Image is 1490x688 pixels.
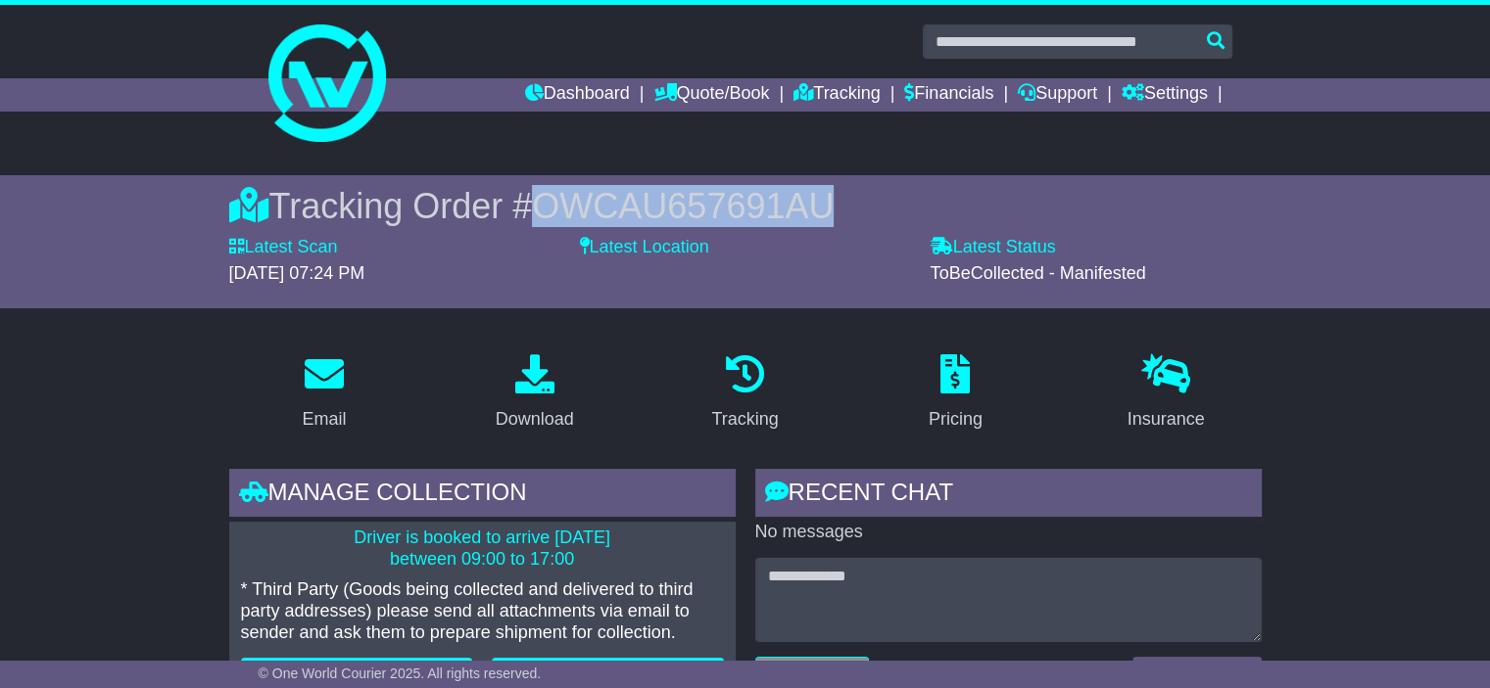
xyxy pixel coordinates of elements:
a: Tracking [698,347,791,439]
a: Support [1018,78,1097,112]
label: Latest Location [580,237,709,258]
p: * Third Party (Goods being collected and delivered to third party addresses) please send all atta... [241,579,724,643]
span: © One World Courier 2025. All rights reserved. [259,665,542,681]
a: Email [289,347,359,439]
p: Driver is booked to arrive [DATE] between 09:00 to 17:00 [241,527,724,570]
span: ToBeCollected - Manifested [931,263,1146,283]
div: Pricing [929,406,983,433]
span: [DATE] 07:24 PM [229,263,365,283]
a: Tracking [793,78,880,112]
p: No messages [755,522,1262,543]
div: Manage collection [229,469,736,522]
a: Download [483,347,587,439]
a: Pricing [916,347,995,439]
a: Quote/Book [653,78,769,112]
span: OWCAU657691AU [532,186,834,226]
a: Settings [1122,78,1208,112]
a: Financials [904,78,993,112]
a: Insurance [1115,347,1218,439]
label: Latest Status [931,237,1056,258]
div: Download [496,406,574,433]
div: RECENT CHAT [755,469,1262,522]
div: Tracking [711,406,778,433]
a: Dashboard [525,78,630,112]
label: Latest Scan [229,237,338,258]
div: Email [302,406,346,433]
div: Tracking Order # [229,185,1262,227]
div: Insurance [1128,406,1205,433]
